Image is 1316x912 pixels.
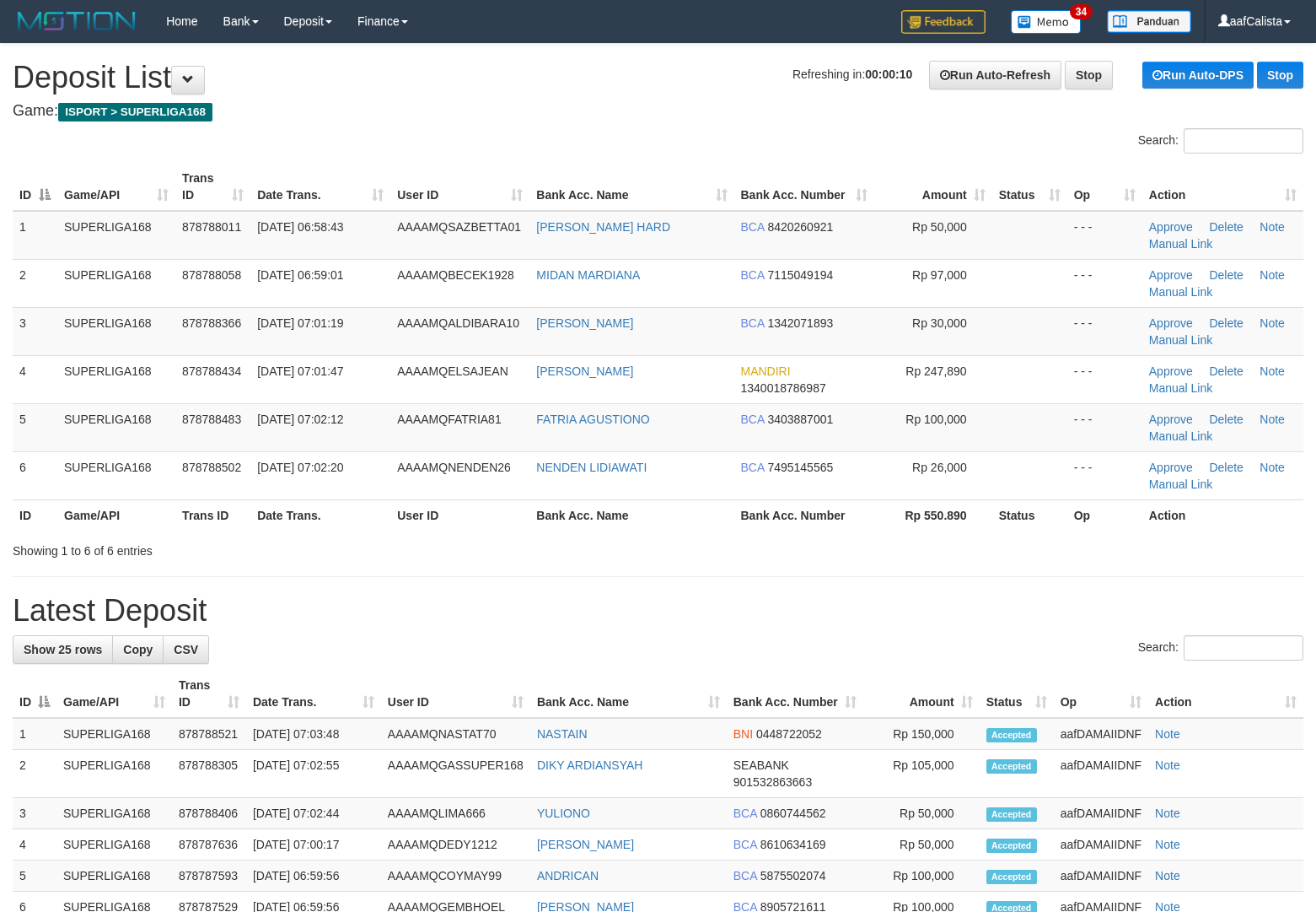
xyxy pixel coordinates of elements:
a: Note [1260,413,1285,426]
a: Delete [1209,316,1243,330]
a: [PERSON_NAME] HARD [536,220,670,234]
a: Manual Link [1149,237,1213,251]
td: 2 [13,750,56,798]
td: aafDAMAIIDNF [1054,798,1148,829]
span: CSV [174,643,198,656]
a: Approve [1149,461,1193,474]
td: SUPERLIGA168 [56,718,172,750]
a: Copy [112,635,164,664]
th: Op [1067,499,1142,531]
strong: 00:00:10 [865,67,912,81]
a: MIDAN MARDIANA [536,268,640,282]
td: 878788406 [172,798,246,829]
span: Accepted [986,759,1037,774]
span: AAAAMQELSAJEAN [397,364,508,378]
th: Rp 550.890 [874,499,992,531]
span: Rp 247,890 [905,364,966,378]
span: BCA [741,461,765,474]
a: FATRIA AGUSTIONO [536,413,649,426]
img: Button%20Memo.svg [1011,10,1082,34]
th: Op: activate to sort column ascending [1067,163,1142,211]
span: Copy 8420260921 to clipboard [767,220,833,234]
td: 5 [13,403,57,451]
td: 5 [13,861,56,892]
a: Note [1155,838,1180,851]
td: 4 [13,355,57,403]
th: Action [1142,499,1303,531]
th: User ID: activate to sort column ascending [381,670,530,718]
span: AAAAMQSAZBETTA01 [397,220,521,234]
td: 2 [13,259,57,307]
span: [DATE] 07:01:47 [257,364,343,378]
th: Bank Acc. Name: activate to sort column ascending [529,163,733,211]
td: - - - [1067,211,1142,260]
span: Copy 8610634169 to clipboard [760,838,826,851]
span: Copy 0448722052 to clipboard [756,727,822,741]
span: 878788058 [182,268,241,282]
input: Search: [1184,635,1303,661]
th: Date Trans.: activate to sort column ascending [250,163,390,211]
th: Bank Acc. Number: activate to sort column ascending [734,163,874,211]
span: [DATE] 06:58:43 [257,220,343,234]
th: Trans ID [175,499,250,531]
a: Delete [1209,364,1243,378]
td: SUPERLIGA168 [57,451,175,499]
img: panduan.png [1107,10,1191,33]
td: 3 [13,798,56,829]
th: Status [992,499,1067,531]
span: AAAAMQNENDEN26 [397,461,511,474]
th: Date Trans.: activate to sort column ascending [246,670,381,718]
th: Date Trans. [250,499,390,531]
span: SEABANK [733,758,789,772]
span: AAAAMQFATRIA81 [397,413,501,426]
td: AAAAMQLIMA666 [381,798,530,829]
span: Accepted [986,728,1037,742]
th: Bank Acc. Name [529,499,733,531]
a: CSV [163,635,209,664]
span: Rp 50,000 [912,220,967,234]
th: Trans ID: activate to sort column ascending [175,163,250,211]
td: aafDAMAIIDNF [1054,750,1148,798]
a: Approve [1149,364,1193,378]
a: Manual Link [1149,285,1213,299]
a: Note [1260,268,1285,282]
td: aafDAMAIIDNF [1054,718,1148,750]
span: BCA [741,220,765,234]
a: Manual Link [1149,333,1213,347]
th: Amount: activate to sort column ascending [874,163,992,211]
td: 1 [13,718,56,750]
input: Search: [1184,128,1303,154]
td: aafDAMAIIDNF [1054,861,1148,892]
td: 3 [13,307,57,355]
a: Approve [1149,413,1193,426]
td: SUPERLIGA168 [56,750,172,798]
th: Bank Acc. Name: activate to sort column ascending [530,670,727,718]
span: Copy 1340018786987 to clipboard [741,381,826,395]
span: Copy 5875502074 to clipboard [760,869,826,882]
td: Rp 50,000 [863,829,980,861]
td: Rp 100,000 [863,861,980,892]
td: 6 [13,451,57,499]
span: Refreshing in: [792,67,912,81]
a: Note [1260,364,1285,378]
span: BCA [741,268,765,282]
label: Search: [1138,635,1303,661]
a: ANDRICAN [537,869,599,882]
a: Note [1155,869,1180,882]
td: - - - [1067,355,1142,403]
span: 878788366 [182,316,241,330]
a: Manual Link [1149,478,1213,491]
span: 878788011 [182,220,241,234]
a: Stop [1065,61,1113,89]
a: [PERSON_NAME] [537,838,634,851]
td: 1 [13,211,57,260]
span: Rp 100,000 [905,413,966,426]
h4: Game: [13,103,1303,120]
th: Status: activate to sort column ascending [992,163,1067,211]
td: SUPERLIGA168 [57,211,175,260]
td: SUPERLIGA168 [57,307,175,355]
a: Show 25 rows [13,635,113,664]
th: Amount: activate to sort column ascending [863,670,980,718]
span: BCA [733,838,757,851]
span: 34 [1070,4,1093,19]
